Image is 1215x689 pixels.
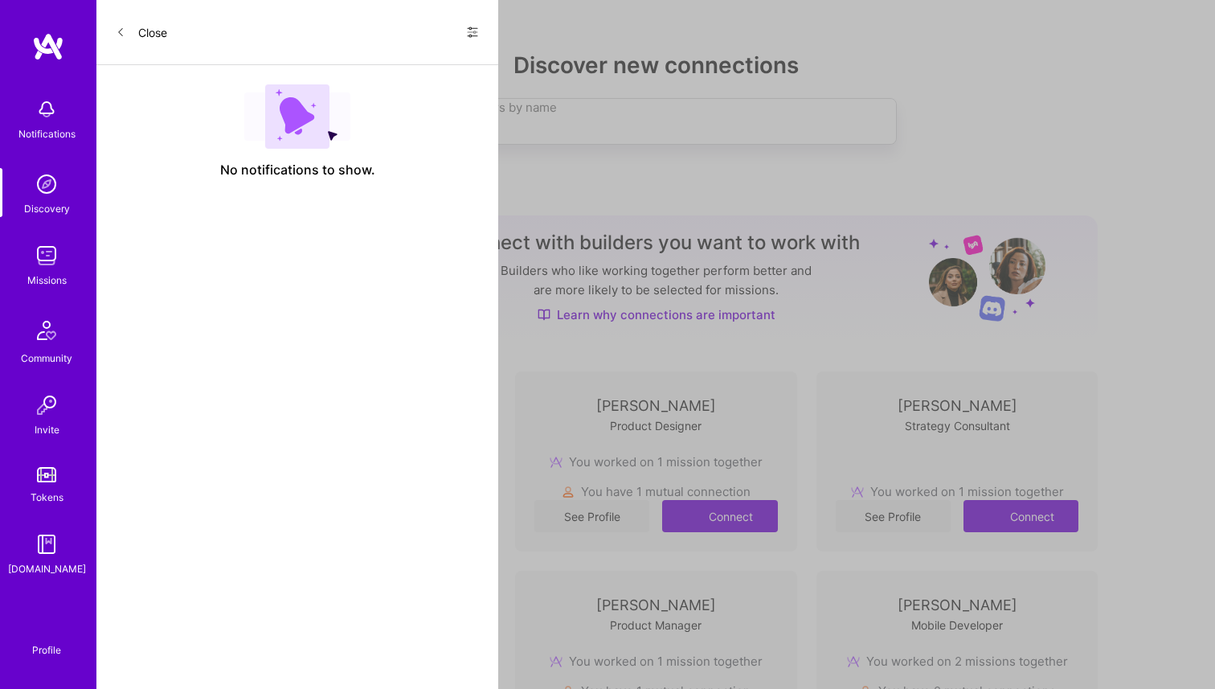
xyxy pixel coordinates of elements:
[27,625,67,657] a: Profile
[27,272,67,289] div: Missions
[24,200,70,217] div: Discovery
[35,421,59,438] div: Invite
[244,84,350,149] img: empty
[31,168,63,200] img: discovery
[37,467,56,482] img: tokens
[21,350,72,367] div: Community
[116,19,167,45] button: Close
[18,125,76,142] div: Notifications
[31,528,63,560] img: guide book
[27,311,66,350] img: Community
[31,93,63,125] img: bell
[31,389,63,421] img: Invite
[31,240,63,272] img: teamwork
[31,489,63,506] div: Tokens
[8,560,86,577] div: [DOMAIN_NAME]
[220,162,375,178] span: No notifications to show.
[32,32,64,61] img: logo
[32,642,61,657] div: Profile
